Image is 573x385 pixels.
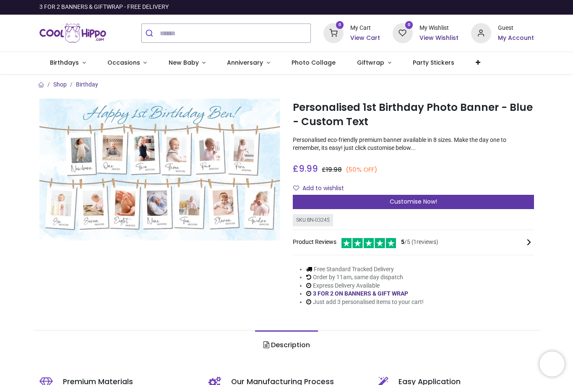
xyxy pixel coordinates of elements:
[306,265,424,274] li: Free Standard Tracked Delivery
[216,52,281,74] a: Anniversary
[293,237,534,248] div: Product Reviews
[76,81,98,88] a: Birthday
[350,24,380,32] div: My Cart
[292,58,336,67] span: Photo Collage
[393,29,413,36] a: 0
[39,3,169,11] div: 3 FOR 2 BANNERS & GIFTWRAP - FREE DELIVERY
[53,81,67,88] a: Shop
[50,58,79,67] span: Birthdays
[350,34,380,42] a: View Cart
[313,290,408,297] a: 3 FOR 2 ON BANNERS & GIFT WRAP
[498,24,534,32] div: Guest
[107,58,140,67] span: Occasions
[323,29,344,36] a: 0
[306,298,424,306] li: Just add 3 personalised items to your cart!
[39,52,97,74] a: Birthdays
[293,136,534,152] p: Personalised eco-friendly premium banner available in 8 sizes. Make the day one to remember, its ...
[390,197,437,206] span: Customise Now!
[39,21,107,45] img: Cool Hippo
[405,21,413,29] sup: 0
[227,58,263,67] span: Anniversary
[293,181,351,196] button: Add to wishlistAdd to wishlist
[401,238,438,246] span: /5 ( 1 reviews)
[322,165,342,174] span: £
[357,58,384,67] span: Giftwrap
[255,330,318,360] a: Description
[306,273,424,282] li: Order by 11am, same day dispatch
[346,165,378,174] small: (50% OFF)
[299,162,318,175] span: 9.99
[419,34,458,42] a: View Wishlist
[419,24,458,32] div: My Wishlist
[401,238,404,245] span: 5
[293,185,299,191] i: Add to wishlist
[358,3,534,11] iframe: Customer reviews powered by Trustpilot
[96,52,158,74] a: Occasions
[39,99,281,241] img: Personalised 1st Birthday Photo Banner - Blue - Custom Text
[498,34,534,42] a: My Account
[293,214,333,226] div: SKU: BN-03245
[293,100,534,129] h1: Personalised 1st Birthday Photo Banner - Blue - Custom Text
[158,52,216,74] a: New Baby
[326,165,342,174] span: 19.98
[39,21,107,45] a: Logo of Cool Hippo
[539,351,565,377] iframe: Brevo live chat
[336,21,344,29] sup: 0
[346,52,402,74] a: Giftwrap
[413,58,454,67] span: Party Stickers
[306,282,424,290] li: Express Delivery Available
[293,162,318,175] span: £
[142,24,160,42] button: Submit
[169,58,199,67] span: New Baby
